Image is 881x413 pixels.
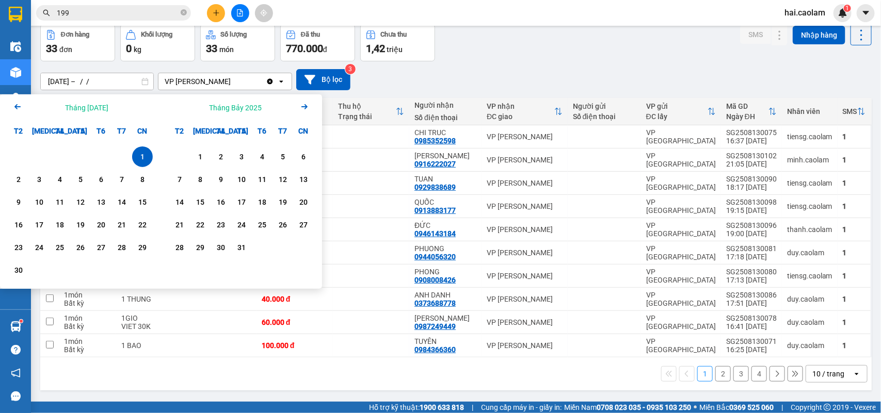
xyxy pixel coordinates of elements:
[787,107,832,115] div: Nhân viên
[573,102,636,110] div: Người gửi
[172,219,187,231] div: 21
[11,241,26,254] div: 23
[13,67,58,115] b: [PERSON_NAME]
[172,241,187,254] div: 28
[301,31,320,38] div: Đã thu
[53,173,67,186] div: 4
[50,192,70,212] div: Choose Thứ Tư, tháng 06 11 2025. It's available.
[487,156,563,164] div: VP [PERSON_NAME]
[231,121,252,141] div: T5
[414,101,476,109] div: Người nhận
[64,291,111,299] div: 1 món
[697,366,713,382] button: 1
[172,173,187,186] div: 7
[751,366,767,382] button: 4
[50,237,70,258] div: Choose Thứ Tư, tháng 06 25 2025. It's available.
[414,175,476,183] div: TUAN
[861,8,871,18] span: caret-down
[87,39,142,47] b: [DOMAIN_NAME]
[169,214,190,235] div: Choose Thứ Hai, tháng 07 21 2025. It's available.
[29,192,50,212] div: Choose Thứ Ba, tháng 06 10 2025. It's available.
[726,244,777,253] div: SG2508130081
[231,237,252,258] div: Choose Thứ Năm, tháng 07 31 2025. It's available.
[338,102,396,110] div: Thu hộ
[414,314,476,322] div: Nguyễn Tấn
[214,151,228,163] div: 2
[20,320,23,323] sup: 1
[280,24,355,61] button: Đã thu770.000đ
[381,31,407,38] div: Chưa thu
[646,128,716,145] div: VP [GEOGRAPHIC_DATA]
[345,64,356,74] sup: 3
[50,214,70,235] div: Choose Thứ Tư, tháng 06 18 2025. It's available.
[360,24,435,61] button: Chưa thu1,42 triệu
[843,272,866,280] div: 1
[112,13,137,38] img: logo.jpg
[94,219,108,231] div: 20
[414,229,456,238] div: 0946143184
[231,192,252,212] div: Choose Thứ Năm, tháng 07 17 2025. It's available.
[169,169,190,190] div: Choose Thứ Hai, tháng 07 7 2025. It's available.
[46,42,57,55] span: 33
[91,237,111,258] div: Choose Thứ Sáu, tháng 06 27 2025. It's available.
[134,45,141,54] span: kg
[73,241,88,254] div: 26
[293,214,314,235] div: Choose Chủ Nhật, tháng 07 27 2025. It's available.
[132,121,153,141] div: CN
[646,221,716,238] div: VP [GEOGRAPHIC_DATA]
[646,291,716,307] div: VP [GEOGRAPHIC_DATA]
[293,121,314,141] div: CN
[293,146,314,167] div: Choose Chủ Nhật, tháng 07 6 2025. It's available.
[296,69,350,90] button: Bộ lọc
[276,196,290,208] div: 19
[286,42,323,55] span: 770.000
[70,192,91,212] div: Choose Thứ Năm, tháng 06 12 2025. It's available.
[214,241,228,254] div: 30
[740,25,771,44] button: SMS
[200,24,275,61] button: Số lượng33món
[414,206,456,214] div: 0913883177
[9,7,22,22] img: logo-vxr
[414,291,476,299] div: ANH DANH
[70,169,91,190] div: Choose Thứ Năm, tháng 06 5 2025. It's available.
[812,369,844,379] div: 10 / trang
[293,192,314,212] div: Choose Chủ Nhật, tháng 07 20 2025. It's available.
[214,219,228,231] div: 23
[232,76,233,87] input: Selected VP Phan Thiết.
[234,241,249,254] div: 31
[843,133,866,141] div: 1
[53,196,67,208] div: 11
[73,196,88,208] div: 12
[726,102,768,110] div: Mã GD
[414,276,456,284] div: 0908008426
[206,42,217,55] span: 33
[366,42,385,55] span: 1,42
[843,295,866,303] div: 1
[276,219,290,231] div: 26
[211,237,231,258] div: Choose Thứ Tư, tháng 07 30 2025. It's available.
[414,113,476,122] div: Số điện thoại
[262,318,328,326] div: 60.000 đ
[94,196,108,208] div: 13
[29,214,50,235] div: Choose Thứ Ba, tháng 06 17 2025. It's available.
[10,321,21,332] img: warehouse-icon
[11,219,26,231] div: 16
[61,31,89,38] div: Đơn hàng
[132,169,153,190] div: Choose Chủ Nhật, tháng 06 8 2025. It's available.
[65,103,108,113] div: Tháng [DATE]
[414,160,456,168] div: 0916222027
[296,173,311,186] div: 13
[211,192,231,212] div: Choose Thứ Tư, tháng 07 16 2025. It's available.
[11,101,24,113] svg: Arrow Left
[338,112,396,121] div: Trạng thái
[276,173,290,186] div: 12
[646,268,716,284] div: VP [GEOGRAPHIC_DATA]
[843,225,866,234] div: 1
[111,192,132,212] div: Choose Thứ Bảy, tháng 06 14 2025. It's available.
[73,173,88,186] div: 5
[414,128,476,137] div: CHI TRUC
[323,45,327,54] span: đ
[231,169,252,190] div: Choose Thứ Năm, tháng 07 10 2025. It's available.
[135,241,150,254] div: 29
[115,196,129,208] div: 14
